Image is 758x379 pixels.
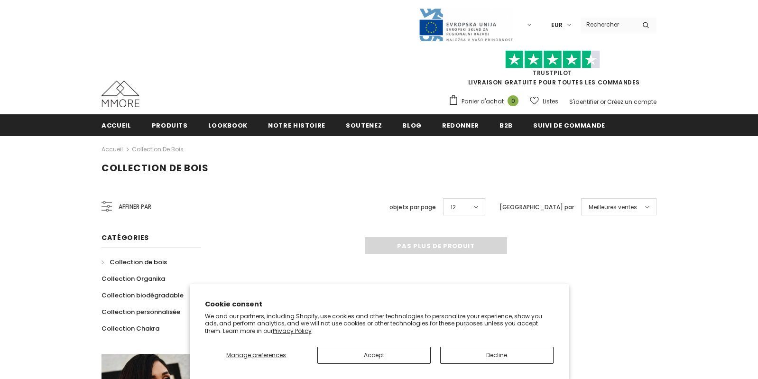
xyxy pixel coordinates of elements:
[451,203,456,212] span: 12
[102,81,139,107] img: Cas MMORE
[530,93,558,110] a: Listes
[569,98,599,106] a: S'identifier
[152,114,188,136] a: Produits
[102,121,131,130] span: Accueil
[119,202,151,212] span: Affiner par
[499,203,574,212] label: [GEOGRAPHIC_DATA] par
[268,114,325,136] a: Notre histoire
[102,307,180,316] span: Collection personnalisée
[402,121,422,130] span: Blog
[273,327,312,335] a: Privacy Policy
[102,287,184,304] a: Collection biodégradable
[268,121,325,130] span: Notre histoire
[499,114,513,136] a: B2B
[102,320,159,337] a: Collection Chakra
[102,161,209,175] span: Collection de bois
[346,114,382,136] a: soutenez
[505,50,600,69] img: Faites confiance aux étoiles pilotes
[102,270,165,287] a: Collection Organika
[205,313,554,335] p: We and our partners, including Shopify, use cookies and other technologies to personalize your ex...
[462,97,504,106] span: Panier d'achat
[581,18,635,31] input: Search Site
[317,347,431,364] button: Accept
[102,114,131,136] a: Accueil
[208,114,248,136] a: Lookbook
[208,121,248,130] span: Lookbook
[346,121,382,130] span: soutenez
[600,98,606,106] span: or
[102,304,180,320] a: Collection personnalisée
[440,347,554,364] button: Decline
[102,233,149,242] span: Catégories
[389,203,436,212] label: objets par page
[448,55,656,86] span: LIVRAISON GRATUITE POUR TOUTES LES COMMANDES
[102,254,167,270] a: Collection de bois
[533,69,572,77] a: TrustPilot
[132,145,184,153] a: Collection de bois
[102,144,123,155] a: Accueil
[448,94,523,109] a: Panier d'achat 0
[589,203,637,212] span: Meilleures ventes
[508,95,518,106] span: 0
[402,114,422,136] a: Blog
[226,351,286,359] span: Manage preferences
[110,258,167,267] span: Collection de bois
[499,121,513,130] span: B2B
[205,347,308,364] button: Manage preferences
[533,114,605,136] a: Suivi de commande
[533,121,605,130] span: Suivi de commande
[551,20,563,30] span: EUR
[205,299,554,309] h2: Cookie consent
[418,8,513,42] img: Javni Razpis
[543,97,558,106] span: Listes
[607,98,656,106] a: Créez un compte
[442,121,479,130] span: Redonner
[418,20,513,28] a: Javni Razpis
[152,121,188,130] span: Produits
[102,324,159,333] span: Collection Chakra
[442,114,479,136] a: Redonner
[102,274,165,283] span: Collection Organika
[102,291,184,300] span: Collection biodégradable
